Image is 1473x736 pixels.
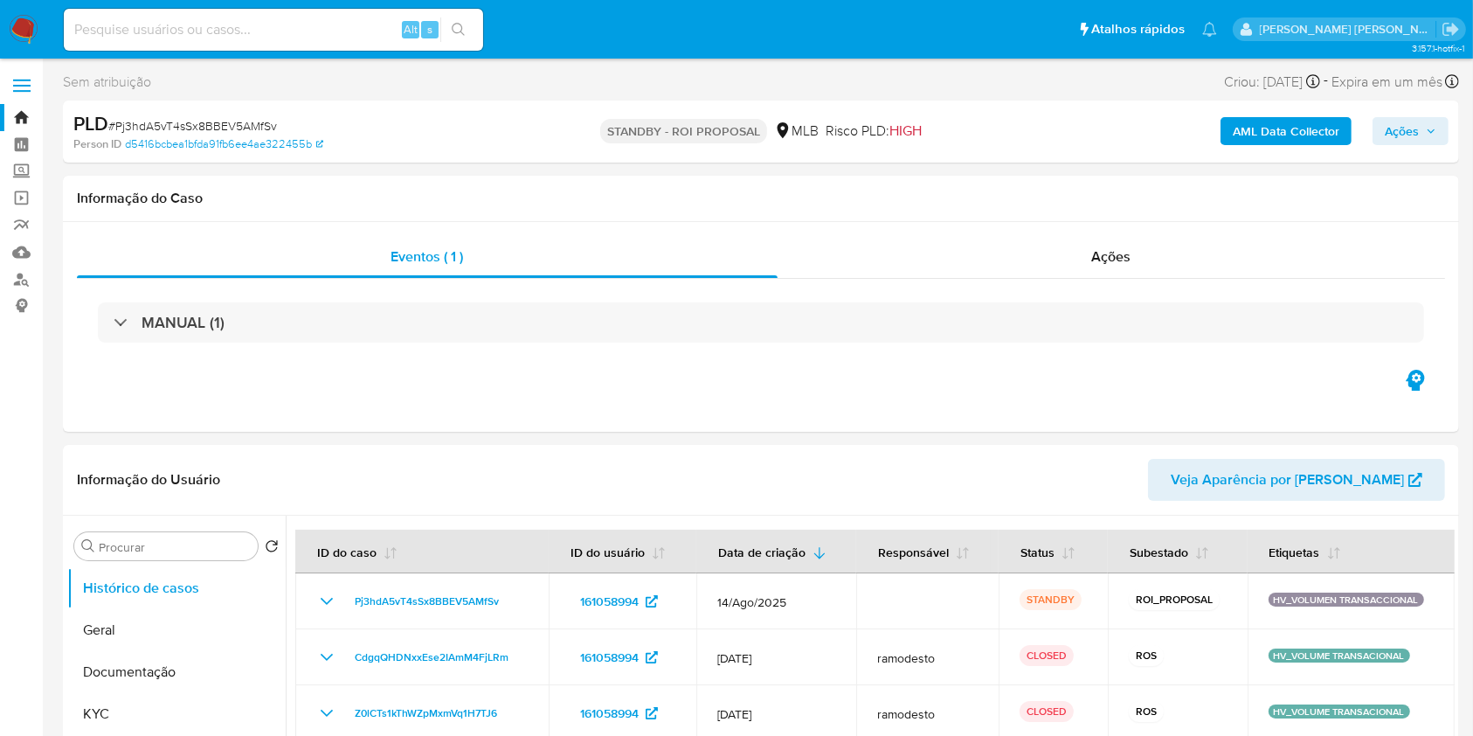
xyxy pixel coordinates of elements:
a: d5416bcbea1bfda91fb6ee4ae322455b [125,136,323,152]
h1: Informação do Usuário [77,471,220,489]
span: # Pj3hdA5vT4sSx8BBEV5AMfSv [108,117,277,135]
h1: Informação do Caso [77,190,1445,207]
button: Retornar ao pedido padrão [265,539,279,559]
button: Geral [67,609,286,651]
button: Procurar [81,539,95,553]
span: Ações [1092,246,1131,267]
span: Ações [1385,117,1419,145]
div: Criou: [DATE] [1224,70,1320,94]
button: KYC [67,693,286,735]
b: PLD [73,109,108,137]
button: Histórico de casos [67,567,286,609]
a: Notificações [1202,22,1217,37]
span: Alt [404,21,418,38]
button: search-icon [440,17,476,42]
h3: MANUAL (1) [142,313,225,332]
button: AML Data Collector [1221,117,1352,145]
b: AML Data Collector [1233,117,1339,145]
a: Sair [1442,20,1460,38]
span: Expira em um mês [1331,73,1442,92]
input: Procurar [99,539,251,555]
p: carla.siqueira@mercadolivre.com [1260,21,1436,38]
span: Sem atribuição [63,73,151,92]
button: Ações [1373,117,1449,145]
span: Veja Aparência por [PERSON_NAME] [1171,459,1404,501]
p: STANDBY - ROI PROPOSAL [600,119,767,143]
span: - [1324,70,1328,94]
button: Documentação [67,651,286,693]
b: Person ID [73,136,121,152]
input: Pesquise usuários ou casos... [64,18,483,41]
span: HIGH [889,121,922,141]
button: Veja Aparência por [PERSON_NAME] [1148,459,1445,501]
div: MANUAL (1) [98,302,1424,343]
span: Atalhos rápidos [1091,20,1185,38]
span: Risco PLD: [826,122,922,141]
span: s [427,21,432,38]
span: Eventos ( 1 ) [391,246,464,267]
div: MLB [774,122,819,141]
